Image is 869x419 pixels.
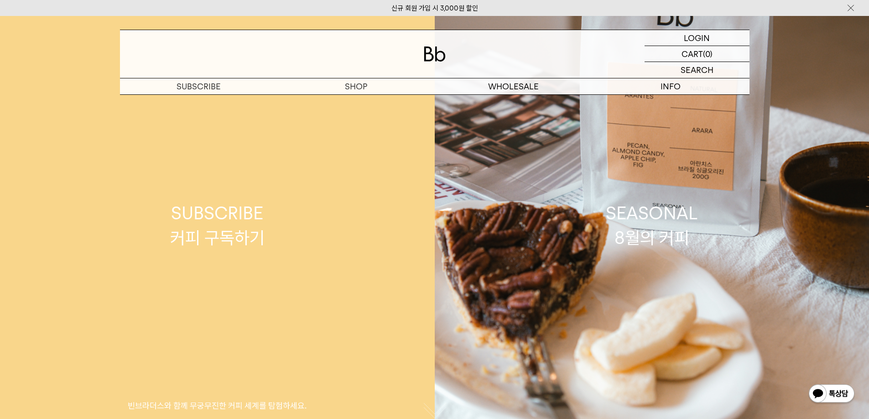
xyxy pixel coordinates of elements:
[391,4,478,12] a: 신규 회원 가입 시 3,000원 할인
[684,30,710,46] p: LOGIN
[277,78,435,94] a: SHOP
[424,47,446,62] img: 로고
[170,201,265,249] div: SUBSCRIBE 커피 구독하기
[435,78,592,94] p: WHOLESALE
[606,201,698,249] div: SEASONAL 8월의 커피
[120,78,277,94] a: SUBSCRIBE
[645,30,749,46] a: LOGIN
[645,46,749,62] a: CART (0)
[808,383,855,405] img: 카카오톡 채널 1:1 채팅 버튼
[703,46,713,62] p: (0)
[682,46,703,62] p: CART
[681,62,713,78] p: SEARCH
[592,78,749,94] p: INFO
